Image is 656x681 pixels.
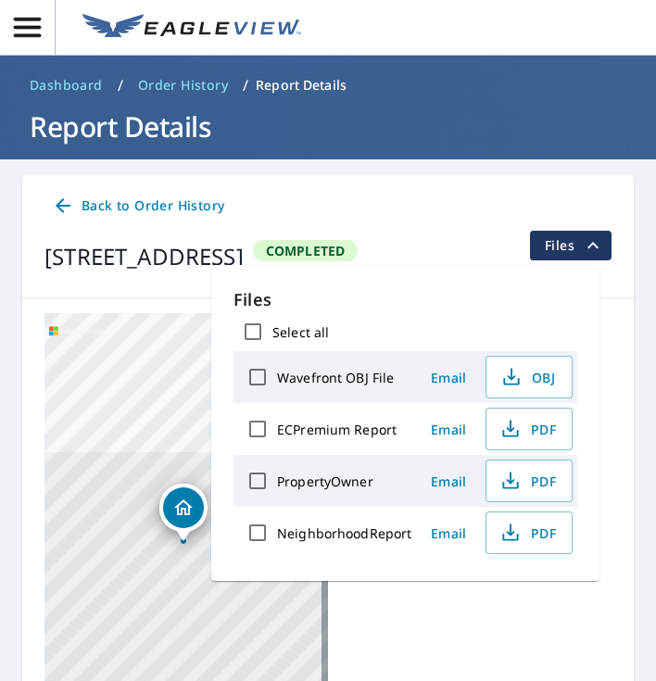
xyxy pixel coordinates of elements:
[82,14,301,42] img: EV Logo
[486,356,573,398] button: OBJ
[233,287,577,312] p: Files
[255,242,357,259] span: Completed
[419,363,478,392] button: Email
[44,240,244,273] div: [STREET_ADDRESS]
[486,511,573,554] button: PDF
[426,524,471,542] span: Email
[419,519,478,548] button: Email
[22,70,634,100] nav: breadcrumb
[498,366,557,388] span: OBJ
[529,231,612,260] button: filesDropdownBtn-67312211
[52,195,224,218] span: Back to Order History
[22,107,634,145] h1: Report Details
[22,70,110,100] a: Dashboard
[277,421,397,438] label: ECPremium Report
[256,76,347,95] p: Report Details
[272,323,329,341] label: Select all
[71,3,312,53] a: EV Logo
[426,473,471,490] span: Email
[30,76,103,95] span: Dashboard
[131,70,235,100] a: Order History
[498,470,557,492] span: PDF
[426,369,471,386] span: Email
[498,418,557,440] span: PDF
[545,234,604,257] span: Files
[498,522,557,544] span: PDF
[277,473,373,490] label: PropertyOwner
[486,460,573,502] button: PDF
[426,421,471,438] span: Email
[486,408,573,450] button: PDF
[138,76,228,95] span: Order History
[159,484,208,541] div: Dropped pin, building 1, Residential property, 69 Belleview Ave Sicklerville, NJ 08081
[44,189,232,223] a: Back to Order History
[277,524,411,542] label: NeighborhoodReport
[243,74,248,96] li: /
[419,415,478,444] button: Email
[118,74,123,96] li: /
[419,467,478,496] button: Email
[277,369,394,386] label: Wavefront OBJ File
